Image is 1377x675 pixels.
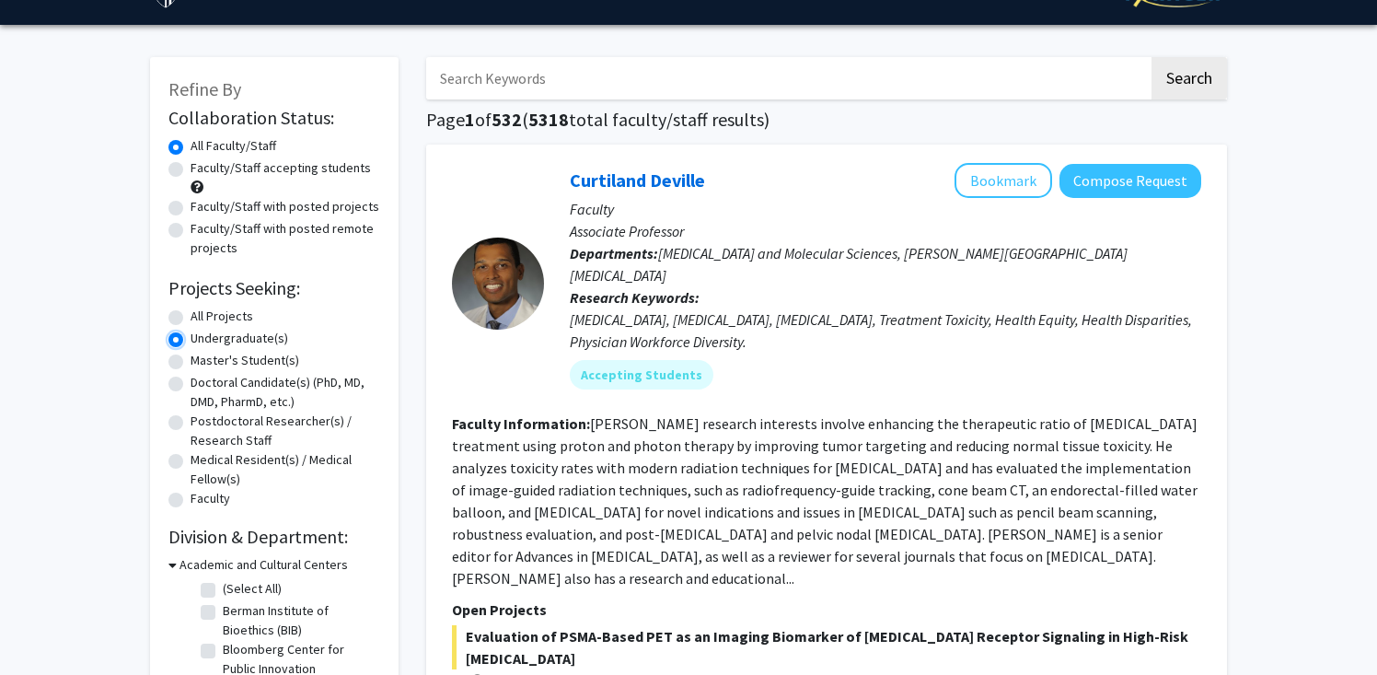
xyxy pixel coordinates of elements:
label: All Projects [191,307,253,326]
span: 1 [465,108,475,131]
input: Search Keywords [426,57,1149,99]
div: [MEDICAL_DATA], [MEDICAL_DATA], [MEDICAL_DATA], Treatment Toxicity, Health Equity, Health Dispari... [570,308,1201,353]
span: Refine By [168,77,241,100]
span: Evaluation of PSMA-Based PET as an Imaging Biomarker of [MEDICAL_DATA] Receptor Signaling in High... [452,625,1201,669]
h1: Page of ( total faculty/staff results) [426,109,1227,131]
label: (Select All) [223,579,282,599]
h2: Division & Department: [168,526,380,548]
label: Faculty/Staff accepting students [191,158,371,178]
iframe: Chat [14,592,78,661]
label: Postdoctoral Researcher(s) / Research Staff [191,412,380,450]
a: Curtiland Deville [570,169,705,192]
h3: Academic and Cultural Centers [179,555,348,575]
span: [MEDICAL_DATA] and Molecular Sciences, [PERSON_NAME][GEOGRAPHIC_DATA][MEDICAL_DATA] [570,244,1128,285]
label: Faculty [191,489,230,508]
label: Berman Institute of Bioethics (BIB) [223,601,376,640]
label: Master's Student(s) [191,351,299,370]
p: Faculty [570,198,1201,220]
span: 5318 [528,108,569,131]
h2: Projects Seeking: [168,277,380,299]
label: Undergraduate(s) [191,329,288,348]
label: Doctoral Candidate(s) (PhD, MD, DMD, PharmD, etc.) [191,373,380,412]
p: Open Projects [452,599,1201,621]
label: Medical Resident(s) / Medical Fellow(s) [191,450,380,489]
button: Add Curtiland Deville to Bookmarks [955,163,1052,198]
label: Faculty/Staff with posted projects [191,197,379,216]
label: All Faculty/Staff [191,136,276,156]
button: Compose Request to Curtiland Deville [1059,164,1201,198]
b: Research Keywords: [570,288,700,307]
h2: Collaboration Status: [168,107,380,129]
button: Search [1151,57,1227,99]
span: 532 [492,108,522,131]
fg-read-more: [PERSON_NAME] research interests involve enhancing the therapeutic ratio of [MEDICAL_DATA] treatm... [452,414,1198,588]
p: Associate Professor [570,220,1201,242]
mat-chip: Accepting Students [570,360,713,390]
b: Faculty Information: [452,414,590,433]
label: Faculty/Staff with posted remote projects [191,219,380,258]
b: Departments: [570,244,658,262]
